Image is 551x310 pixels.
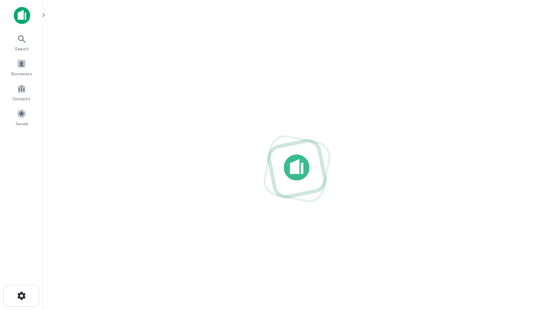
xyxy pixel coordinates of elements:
span: Borrowers [11,70,32,77]
span: Saved [15,120,28,127]
span: Contacts [13,95,30,102]
img: capitalize-icon.png [14,7,30,24]
a: Borrowers [3,56,40,79]
iframe: Chat Widget [508,214,551,255]
span: Search [15,45,29,52]
a: Contacts [3,81,40,104]
a: Search [3,31,40,54]
a: Saved [3,105,40,129]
